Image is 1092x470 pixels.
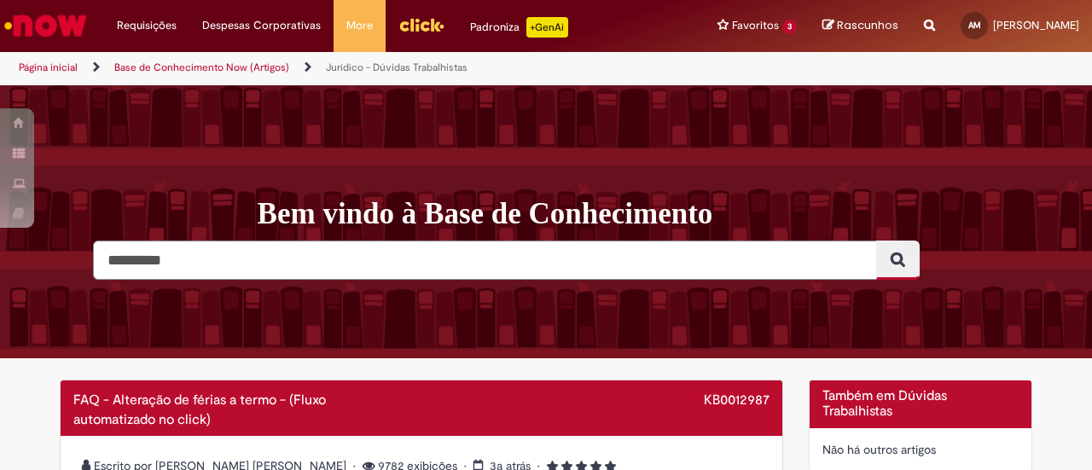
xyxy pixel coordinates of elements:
[19,61,78,74] a: Página inicial
[526,17,568,38] p: +GenAi
[326,61,468,74] a: Jurídico - Dúvidas Trabalhistas
[73,392,326,428] span: FAQ - Alteração de férias a termo - (Fluxo automatizado no click)
[13,52,715,84] ul: Trilhas de página
[968,20,981,31] span: AM
[993,18,1079,32] span: [PERSON_NAME]
[822,18,898,34] a: Rascunhos
[470,17,568,38] div: Padroniza
[782,20,797,34] span: 3
[732,17,779,34] span: Favoritos
[876,241,920,280] button: Pesquisar
[822,389,1019,419] h2: Também em Dúvidas Trabalhistas
[114,61,289,74] a: Base de Conhecimento Now (Artigos)
[93,241,877,280] input: Pesquisar
[346,17,373,34] span: More
[258,196,1045,232] h1: Bem vindo à Base de Conhecimento
[2,9,90,43] img: ServiceNow
[704,392,770,409] span: KB0012987
[837,17,898,33] span: Rascunhos
[398,12,444,38] img: click_logo_yellow_360x200.png
[202,17,321,34] span: Despesas Corporativas
[117,17,177,34] span: Requisições
[822,441,1019,458] div: Não há outros artigos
